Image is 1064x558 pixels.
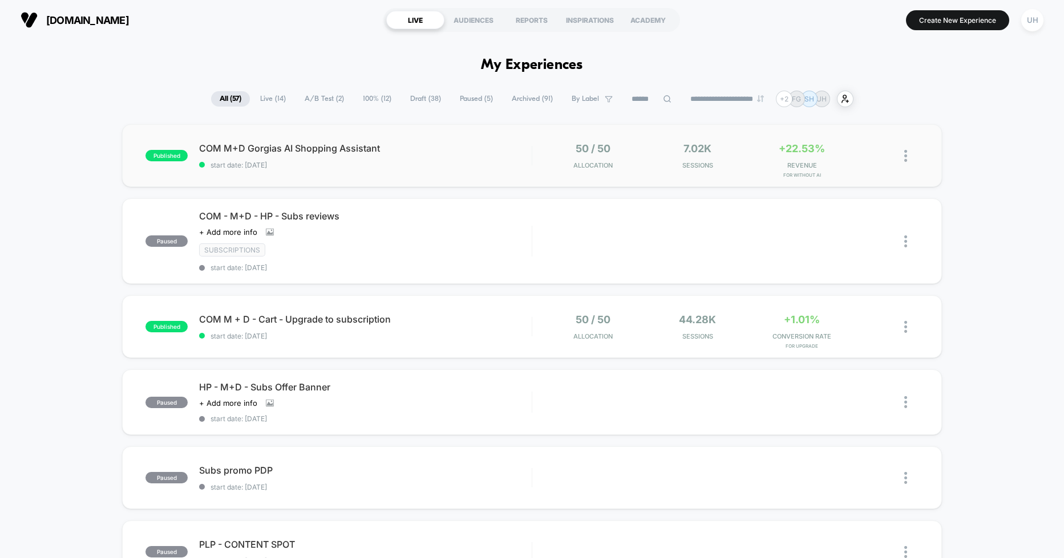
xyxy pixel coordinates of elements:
[354,91,400,107] span: 100% ( 12 )
[451,91,501,107] span: Paused ( 5 )
[199,210,531,222] span: COM - M+D - HP - Subs reviews
[145,472,188,483] span: paused
[648,332,747,340] span: Sessions
[753,161,851,169] span: REVENUE
[1018,9,1047,32] button: UH
[576,313,610,325] span: 50 / 50
[906,10,1009,30] button: Create New Experience
[199,465,531,476] span: Subs promo PDP
[619,11,677,29] div: ACADEMY
[199,332,531,340] span: start date: [DATE]
[753,332,851,340] span: CONVERSION RATE
[17,11,132,29] button: [DOMAIN_NAME]
[199,243,265,256] span: subscriptions
[679,313,716,325] span: 44.28k
[444,11,503,29] div: AUDIENCES
[199,414,531,423] span: start date: [DATE]
[503,91,561,107] span: Archived ( 91 )
[199,381,531,393] span: HP - M+D - Subs Offer Banner
[386,11,444,29] div: LIVE
[904,321,907,333] img: close
[776,91,792,107] div: + 2
[481,57,583,74] h1: My Experiences
[816,95,827,103] p: UH
[572,95,599,103] span: By Label
[561,11,619,29] div: INSPIRATIONS
[199,398,257,408] span: + Add more info
[576,142,610,154] span: 50 / 50
[904,472,907,484] img: close
[199,142,531,154] span: COM M+D Gorgias AI Shopping Assistant
[683,142,711,154] span: 7.02k
[784,313,820,325] span: +1.01%
[904,235,907,247] img: close
[296,91,353,107] span: A/B Test ( 2 )
[211,91,250,107] span: All ( 57 )
[145,546,188,557] span: paused
[402,91,450,107] span: Draft ( 38 )
[573,332,613,340] span: Allocation
[145,397,188,408] span: paused
[199,161,531,169] span: start date: [DATE]
[648,161,747,169] span: Sessions
[753,172,851,178] span: for Without AI
[199,483,531,491] span: start date: [DATE]
[46,14,129,26] span: [DOMAIN_NAME]
[804,95,814,103] p: SH
[779,142,825,154] span: +22.53%
[503,11,561,29] div: REPORTS
[904,546,907,558] img: close
[792,95,801,103] p: FG
[252,91,294,107] span: Live ( 14 )
[199,263,531,272] span: start date: [DATE]
[573,161,613,169] span: Allocation
[145,150,188,161] span: published
[199,539,531,550] span: PLP - CONTENT SPOT
[145,235,188,247] span: paused
[199,227,257,237] span: + Add more info
[199,313,531,325] span: COM M + D - Cart - Upgrade to subscription
[757,95,764,102] img: end
[904,396,907,408] img: close
[145,321,188,332] span: published
[21,11,38,28] img: Visually logo
[753,343,851,349] span: for Upgrade
[1021,9,1043,31] div: UH
[904,150,907,162] img: close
